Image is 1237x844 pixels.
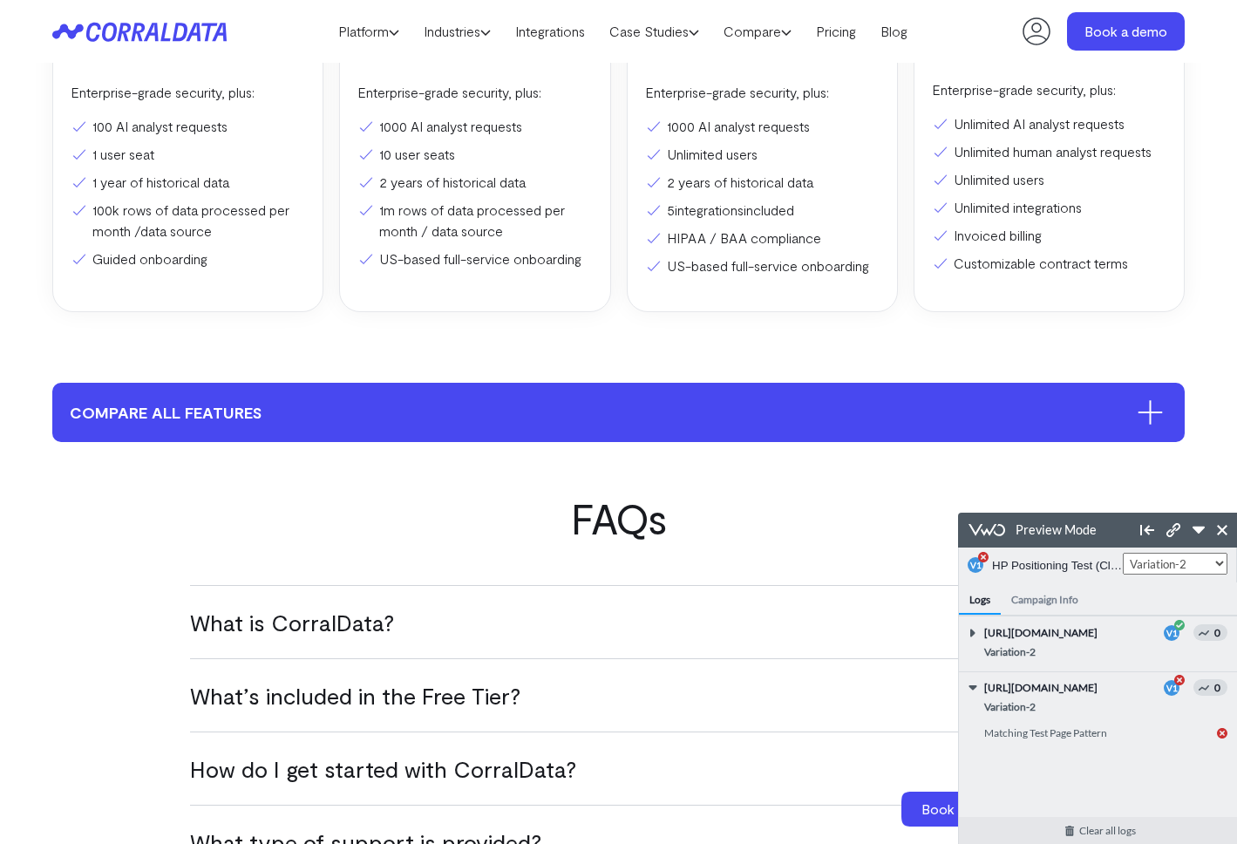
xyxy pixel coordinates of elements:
[503,18,597,44] a: Integrations
[645,172,880,193] li: 2 years of historical data
[357,144,592,165] li: 10 user seats
[645,200,880,221] li: 5 included
[645,116,880,137] li: 1000 AI analyst requests
[34,37,165,68] button: HP Positioning Test (Cloned) (ID: 59)
[645,144,880,165] li: Unlimited users
[1067,12,1185,51] a: Book a demo
[71,116,305,137] li: 100 AI analyst requests
[675,201,744,218] a: integrations
[932,79,1166,100] p: Enterprise-grade security, plus:
[71,200,305,242] li: 100k rows of data processed per month /
[26,209,269,231] div: Matching Test Page Pattern
[326,18,411,44] a: Platform
[645,82,880,103] p: Enterprise-grade security, plus:
[921,800,1004,817] span: Book a demo
[868,18,920,44] a: Blog
[26,128,269,150] div: Variation-2
[357,82,592,103] p: Enterprise-grade security, plus:
[26,167,183,183] span: [URL][DOMAIN_NAME]
[932,225,1166,246] li: Invoiced billing
[357,248,592,269] li: US-based full-service onboarding
[26,112,183,128] span: [URL][DOMAIN_NAME]
[206,167,221,183] div: V
[71,248,305,269] li: Guided onboarding
[190,681,1048,710] h3: What’s included in the Free Tier?
[71,82,305,103] p: Enterprise-grade security, plus:
[52,383,1185,442] button: compare all features
[357,116,592,137] li: 1000 AI analyst requests
[411,18,503,44] a: Industries
[901,792,1023,827] a: Book a demo
[645,228,880,248] li: HIPAA / BAA compliance
[711,18,804,44] a: Compare
[597,18,711,44] a: Case Studies
[206,112,221,128] div: V
[52,494,1185,541] h2: FAQs
[235,112,269,128] span: 0
[357,200,592,242] li: 1m rows of data processed per month / data source
[140,222,212,239] a: data source
[932,169,1166,190] li: Unlimited users
[190,754,1048,783] h3: How do I get started with CorralData?
[357,172,592,193] li: 2 years of historical data
[804,18,868,44] a: Pricing
[932,113,1166,134] li: Unlimited AI analyst requests
[190,608,1048,636] h3: What is CorralData?
[235,167,269,183] span: 0
[932,197,1166,218] li: Unlimited integrations
[214,170,220,180] span: 1
[71,144,305,165] li: 1 user seat
[71,172,305,193] li: 1 year of historical data
[932,141,1166,162] li: Unlimited human analyst requests
[43,70,131,102] h4: Campaign Info
[1,70,43,102] h4: Logs
[26,183,269,205] div: Variation-2
[214,115,220,126] span: 1
[932,253,1166,274] li: Customizable contract terms
[645,255,880,276] li: US-based full-service onboarding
